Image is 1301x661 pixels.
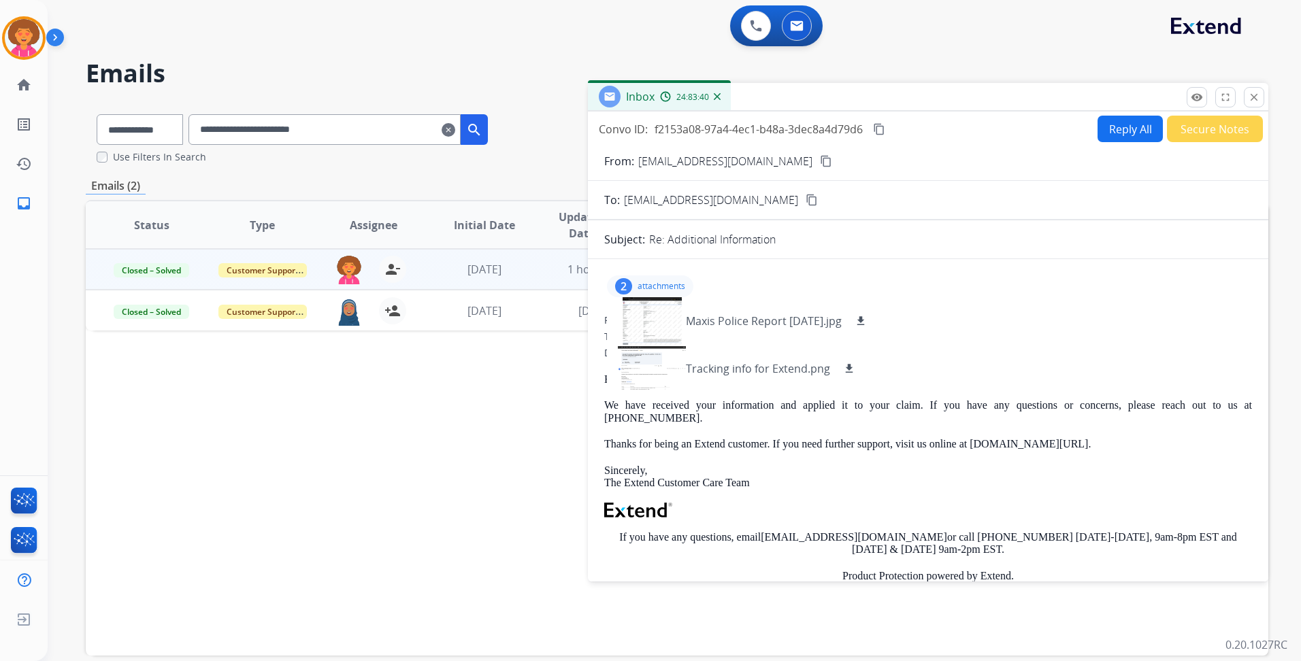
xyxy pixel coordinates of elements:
[16,156,32,172] mat-icon: history
[649,231,776,248] p: Re: Additional Information
[604,570,1252,632] p: Product Protection powered by Extend. Extend, Inc. is the Administrator and Extend Warranty Servi...
[218,305,307,319] span: Customer Support
[655,122,863,137] span: f2153a08-97a4-4ec1-b48a-3dec8a4d79d6
[250,217,275,233] span: Type
[686,360,830,377] p: Tracking info for Extend.png
[843,362,855,375] mat-icon: download
[604,464,1252,490] p: Sincerely, The Extend Customer Care Team
[578,303,612,318] span: [DATE]
[1219,91,1232,103] mat-icon: fullscreen
[604,330,1252,343] div: To:
[1098,116,1163,142] button: Reply All
[604,531,1252,556] p: If you have any questions, email or call [PHONE_NUMBER] [DATE]-[DATE], 9am-8pm EST and [DATE] & [...
[599,121,648,137] p: Convo ID:
[604,346,1252,360] div: Date:
[1225,637,1287,653] p: 0.20.1027RC
[873,123,885,135] mat-icon: content_copy
[335,297,363,326] img: agent-avatar
[1191,91,1203,103] mat-icon: remove_red_eye
[134,217,169,233] span: Status
[604,192,620,208] p: To:
[615,278,632,294] div: 2
[86,177,146,194] p: Emails (2)
[855,315,867,327] mat-icon: download
[335,256,363,284] img: agent-avatar
[551,209,612,241] span: Updated Date
[624,192,798,208] span: [EMAIL_ADDRESS][DOMAIN_NAME]
[604,438,1252,450] p: Thanks for being an Extend customer. If you need further support, visit us online at [DOMAIN_NAME...
[604,153,634,169] p: From:
[442,122,455,138] mat-icon: clear
[384,303,401,319] mat-icon: person_add
[820,155,832,167] mat-icon: content_copy
[676,92,709,103] span: 24:83:40
[806,194,818,206] mat-icon: content_copy
[604,399,1252,424] p: We have received your information and applied it to your claim. If you have any questions or conc...
[604,313,1252,327] div: From:
[686,313,842,329] p: Maxis Police Report [DATE].jpg
[626,89,655,104] span: Inbox
[384,261,401,277] mat-icon: person_remove
[604,231,645,248] p: Subject:
[466,122,482,138] mat-icon: search
[218,263,307,277] span: Customer Support
[467,262,501,277] span: [DATE]
[454,217,515,233] span: Initial Date
[1167,116,1263,142] button: Secure Notes
[604,373,1252,386] p: Hi [PERSON_NAME],
[16,195,32,211] mat-icon: inbox
[114,263,189,277] span: Closed – Solved
[16,116,32,133] mat-icon: list_alt
[350,217,397,233] span: Assignee
[114,305,189,319] span: Closed – Solved
[16,77,32,93] mat-icon: home
[467,303,501,318] span: [DATE]
[638,153,812,169] p: [EMAIL_ADDRESS][DOMAIN_NAME]
[86,60,1268,87] h2: Emails
[5,19,43,57] img: avatar
[604,503,672,518] img: Extend Logo
[1248,91,1260,103] mat-icon: close
[567,262,623,277] span: 1 hour ago
[113,150,206,164] label: Use Filters In Search
[761,531,947,543] a: [EMAIL_ADDRESS][DOMAIN_NAME]
[638,281,685,292] p: attachments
